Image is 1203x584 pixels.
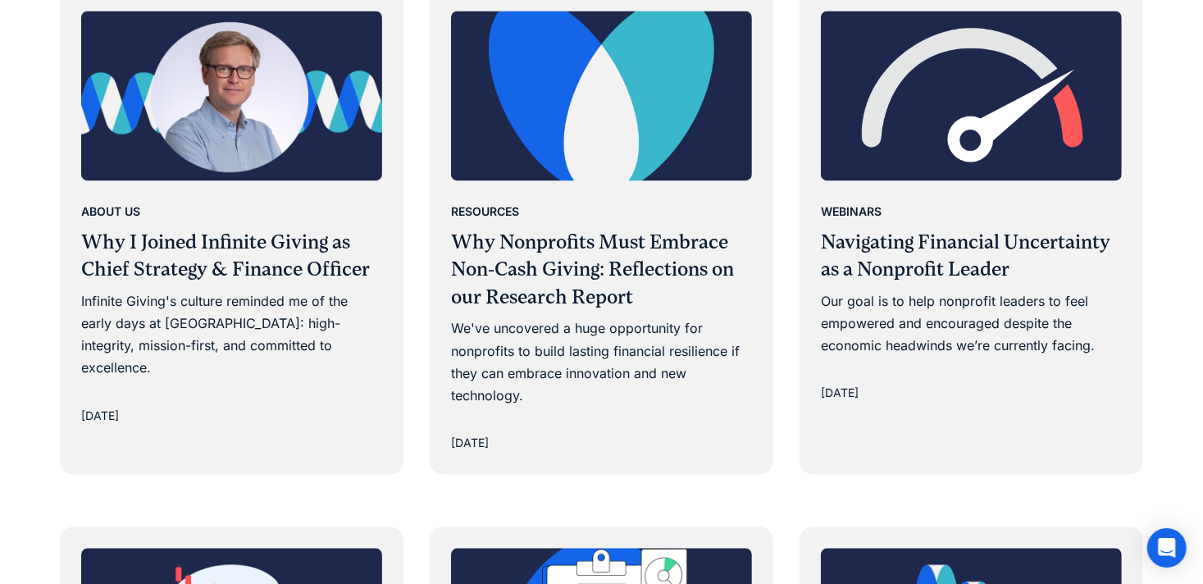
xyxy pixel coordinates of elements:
[1147,528,1187,568] div: Open Intercom Messenger
[451,202,519,221] div: Resources
[451,229,752,312] h3: Why Nonprofits Must Embrace Non-Cash Giving: Reflections on our Research Report
[81,202,140,221] div: About Us
[821,290,1122,358] div: Our goal is to help nonprofit leaders to feel empowered and encouraged despite the economic headw...
[81,229,382,284] h3: Why I Joined Infinite Giving as Chief Strategy & Finance Officer
[81,290,382,380] div: Infinite Giving's culture reminded me of the early days at [GEOGRAPHIC_DATA]: high-integrity, mis...
[821,202,882,221] div: Webinars
[451,317,752,407] div: We've uncovered a huge opportunity for nonprofits to build lasting financial resilience if they c...
[821,383,859,403] div: [DATE]
[821,229,1122,284] h3: Navigating Financial Uncertainty as a Nonprofit Leader
[451,433,489,453] div: [DATE]
[81,406,119,426] div: [DATE]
